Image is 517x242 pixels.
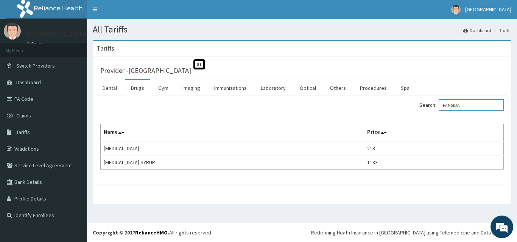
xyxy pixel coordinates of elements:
[93,229,169,236] strong: Copyright © 2017 .
[208,80,253,96] a: Immunizations
[465,6,511,13] span: [GEOGRAPHIC_DATA]
[324,80,352,96] a: Others
[97,45,114,52] h3: Tariffs
[152,80,174,96] a: Gym
[311,229,511,236] div: Redefining Heath Insurance in [GEOGRAPHIC_DATA] using Telemedicine and Data Science!
[492,27,511,34] li: Tariffs
[26,41,45,46] a: Online
[364,141,504,156] td: 213
[26,31,89,37] p: [GEOGRAPHIC_DATA]
[39,42,127,52] div: Chat with us now
[44,73,104,149] span: We're online!
[16,112,31,119] span: Claims
[4,162,144,188] textarea: Type your message and hit 'Enter'
[93,25,511,34] h1: All Tariffs
[294,80,322,96] a: Optical
[101,124,364,142] th: Name
[4,23,21,40] img: User Image
[16,129,30,136] span: Tariffs
[101,141,364,156] td: [MEDICAL_DATA]
[364,156,504,170] td: 1183
[255,80,292,96] a: Laboratory
[100,67,191,74] h3: Provider - [GEOGRAPHIC_DATA]
[463,27,491,34] a: Dashboard
[125,80,150,96] a: Drugs
[16,79,41,86] span: Dashboard
[14,38,31,57] img: d_794563401_company_1708531726252_794563401
[395,80,416,96] a: Spa
[101,156,364,170] td: [MEDICAL_DATA] SYRUP
[176,80,206,96] a: Imaging
[97,80,123,96] a: Dental
[87,223,517,242] footer: All rights reserved.
[451,5,461,14] img: User Image
[364,124,504,142] th: Price
[135,229,168,236] a: RelianceHMO
[439,99,504,111] input: Search:
[16,62,55,69] span: Switch Providers
[124,4,142,22] div: Minimize live chat window
[193,59,205,69] span: St
[354,80,393,96] a: Procedures
[419,99,504,111] label: Search:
